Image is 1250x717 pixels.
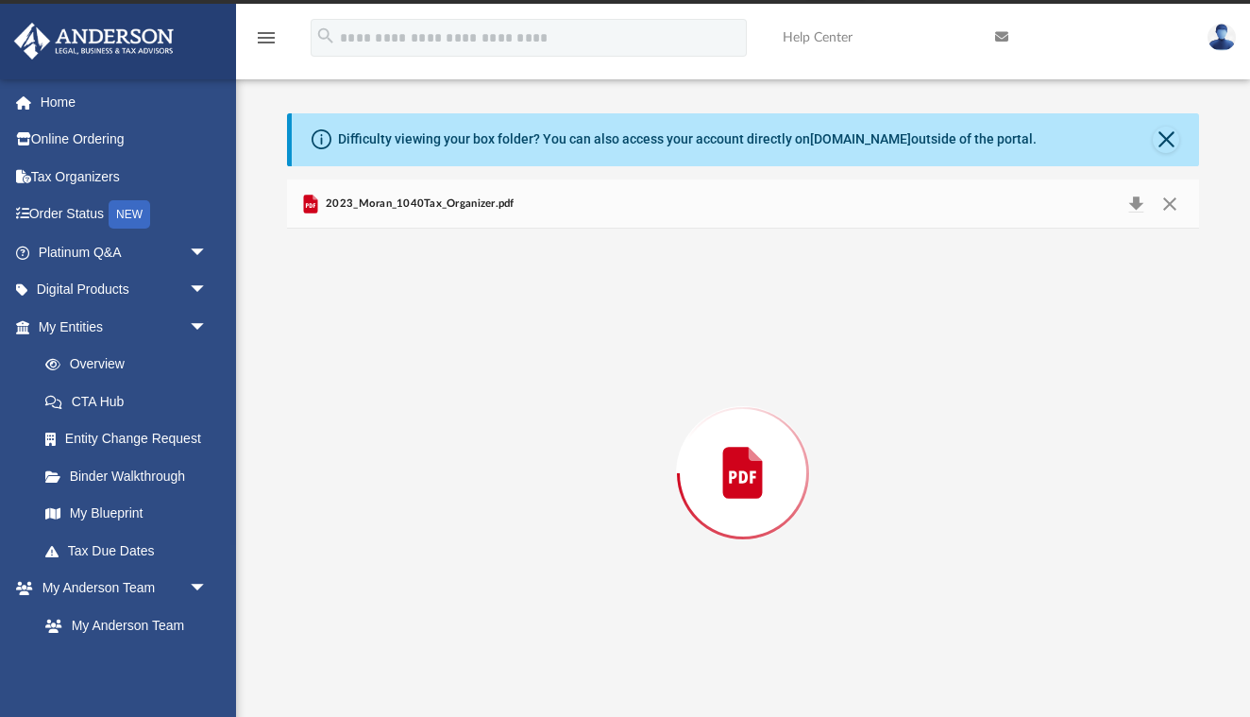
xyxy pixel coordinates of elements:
a: My Anderson Team [26,606,217,644]
button: Close [1153,191,1187,217]
a: Anderson System [26,644,227,682]
span: arrow_drop_down [189,308,227,347]
span: 2023_Moran_1040Tax_Organizer.pdf [322,196,515,213]
a: Digital Productsarrow_drop_down [13,271,236,309]
span: arrow_drop_down [189,271,227,310]
a: Home [13,83,236,121]
a: Binder Walkthrough [26,457,236,495]
a: Tax Due Dates [26,532,236,570]
a: [DOMAIN_NAME] [810,131,911,146]
span: arrow_drop_down [189,233,227,272]
a: CTA Hub [26,383,236,420]
i: search [315,26,336,46]
a: My Entitiesarrow_drop_down [13,308,236,346]
img: User Pic [1208,24,1236,51]
img: Anderson Advisors Platinum Portal [8,23,179,60]
a: Order StatusNEW [13,196,236,234]
div: Difficulty viewing your box folder? You can also access your account directly on outside of the p... [338,129,1037,149]
span: arrow_drop_down [189,570,227,608]
a: Platinum Q&Aarrow_drop_down [13,233,236,271]
a: Overview [26,346,236,384]
a: Entity Change Request [26,420,236,458]
button: Close [1153,127,1179,153]
a: My Anderson Teamarrow_drop_down [13,570,227,607]
a: menu [255,36,278,49]
div: NEW [109,200,150,229]
div: Preview [287,179,1200,717]
a: My Blueprint [26,495,227,533]
i: menu [255,26,278,49]
a: Online Ordering [13,121,236,159]
a: Tax Organizers [13,158,236,196]
button: Download [1119,191,1153,217]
